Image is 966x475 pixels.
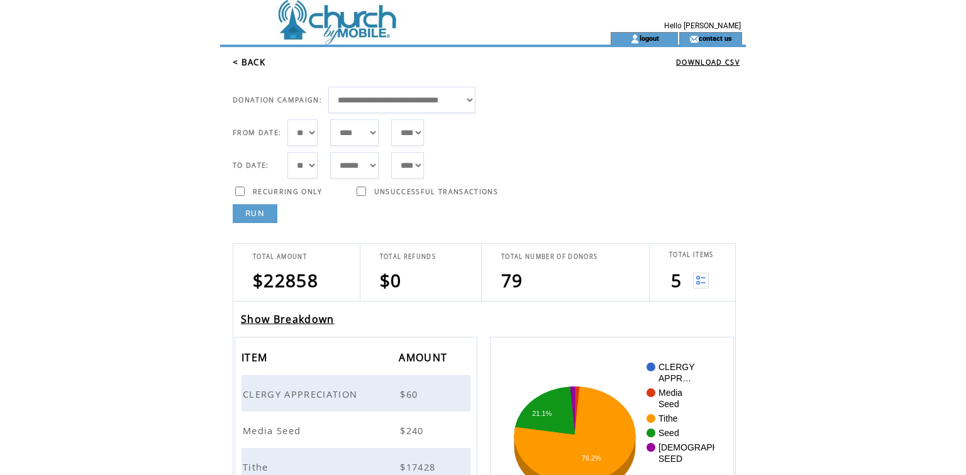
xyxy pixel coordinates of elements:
text: [DEMOGRAPHIC_DATA] [658,442,757,452]
a: CLERGY APPRECIATION [243,387,360,398]
text: Media [658,388,682,398]
span: $22858 [253,268,318,292]
img: View list [693,273,709,288]
a: Show Breakdown [241,312,335,326]
img: account_icon.gif [630,34,640,44]
span: UNSUCCESSFUL TRANSACTIONS [374,187,498,196]
span: 79 [501,268,523,292]
a: Tithe [243,460,272,471]
span: $240 [400,424,426,437]
span: TOTAL ITEMS [669,251,714,259]
span: 5 [671,268,682,292]
span: ITEM [241,347,270,371]
a: contact us [699,34,732,42]
text: 21.1% [532,410,552,417]
span: Hello [PERSON_NAME] [664,21,741,30]
text: Seed [658,428,679,438]
a: RUN [233,204,277,223]
a: DOWNLOAD CSV [676,58,740,67]
text: Tithe [658,413,678,423]
span: TO DATE: [233,161,269,170]
text: APPR… [658,373,691,383]
span: TOTAL AMOUNT [253,253,307,261]
span: Tithe [243,461,272,473]
a: logout [640,34,659,42]
span: FROM DATE: [233,128,281,137]
a: AMOUNT [399,353,450,361]
span: CLERGY APPRECIATION [243,388,360,400]
span: TOTAL NUMBER OF DONORS [501,253,597,261]
span: Media Seed [243,424,304,437]
a: Media Seed [243,423,304,435]
span: RECURRING ONLY [253,187,323,196]
span: TOTAL REFUNDS [380,253,436,261]
text: Seed [658,399,679,409]
span: AMOUNT [399,347,450,371]
img: contact_us_icon.gif [689,34,699,44]
span: DONATION CAMPAIGN: [233,96,322,104]
text: CLERGY [658,362,695,372]
text: SEED [658,454,682,464]
a: < BACK [233,57,265,68]
span: $17428 [400,461,438,473]
text: 76.2% [582,454,601,462]
span: $60 [400,388,421,400]
span: $0 [380,268,402,292]
a: ITEM [241,353,270,361]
